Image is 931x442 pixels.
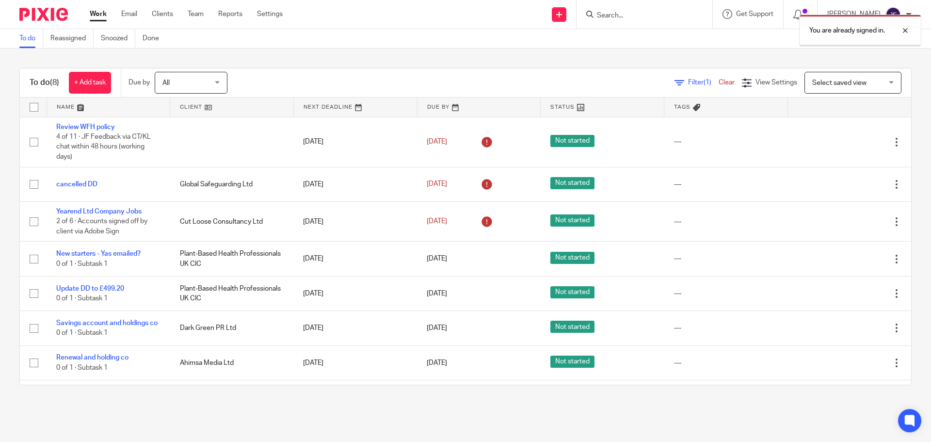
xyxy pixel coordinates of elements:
[885,7,901,22] img: svg%3E
[56,250,141,257] a: New starters - Yas emailed?
[427,181,447,188] span: [DATE]
[170,380,294,420] td: Project Phoenix Network CIC
[56,354,128,361] a: Renewal and holding co
[427,290,447,297] span: [DATE]
[674,289,778,298] div: ---
[812,80,867,86] span: Select saved view
[170,276,294,311] td: Plant-Based Health Professionals UK CIC
[50,29,94,48] a: Reassigned
[19,29,43,48] a: To do
[293,242,417,276] td: [DATE]
[427,325,447,331] span: [DATE]
[550,177,594,189] span: Not started
[188,9,204,19] a: Team
[674,104,690,110] span: Tags
[143,29,166,48] a: Done
[56,295,108,302] span: 0 of 1 · Subtask 1
[128,78,150,87] p: Due by
[293,276,417,311] td: [DATE]
[550,135,594,147] span: Not started
[162,80,170,86] span: All
[56,124,115,131] a: Review WFH policy
[755,79,797,86] span: View Settings
[170,201,294,241] td: Cut Loose Consultancy Ltd
[56,208,142,215] a: Yearend Ltd Company Jobs
[30,78,59,88] h1: To do
[152,9,173,19] a: Clients
[674,180,778,189] div: ---
[293,201,417,241] td: [DATE]
[257,9,283,19] a: Settings
[293,380,417,420] td: [DATE]
[427,256,447,262] span: [DATE]
[19,8,68,21] img: Pixie
[56,364,108,371] span: 0 of 1 · Subtask 1
[674,137,778,147] div: ---
[170,167,294,201] td: Global Safeguarding Ltd
[293,345,417,380] td: [DATE]
[427,218,447,225] span: [DATE]
[674,217,778,227] div: ---
[56,261,108,267] span: 0 of 1 · Subtask 1
[50,79,59,86] span: (8)
[56,218,147,235] span: 2 of 6 · Accounts signed off by client via Adobe Sign
[121,9,137,19] a: Email
[69,72,111,94] a: + Add task
[674,323,778,333] div: ---
[56,133,151,160] span: 4 of 11 · JF Feedback via CT/KL chat within 48 hours (working days)
[427,360,447,366] span: [DATE]
[719,79,735,86] a: Clear
[674,358,778,368] div: ---
[704,79,711,86] span: (1)
[218,9,242,19] a: Reports
[550,286,594,298] span: Not started
[56,330,108,337] span: 0 of 1 · Subtask 1
[170,345,294,380] td: Ahimsa Media Ltd
[101,29,135,48] a: Snoozed
[90,9,107,19] a: Work
[550,356,594,368] span: Not started
[293,311,417,345] td: [DATE]
[56,320,158,327] a: Savings account and holdings co
[293,167,417,201] td: [DATE]
[550,214,594,227] span: Not started
[293,117,417,167] td: [DATE]
[56,181,97,188] a: cancelled DD
[809,26,885,35] p: You are already signed in.
[550,252,594,264] span: Not started
[170,311,294,345] td: Dark Green PR Ltd
[170,242,294,276] td: Plant-Based Health Professionals UK CIC
[550,321,594,333] span: Not started
[427,138,447,145] span: [DATE]
[674,254,778,263] div: ---
[688,79,719,86] span: Filter
[56,285,124,292] a: Update DD to £499.20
